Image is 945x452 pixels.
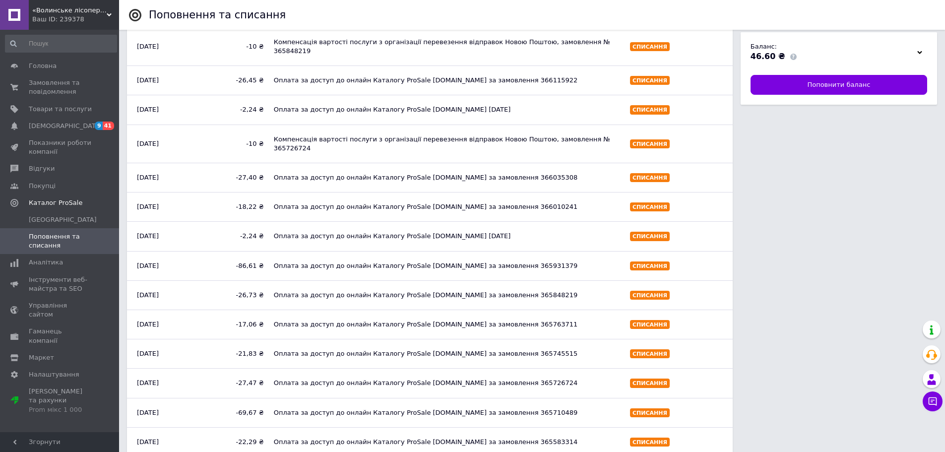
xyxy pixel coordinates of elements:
div: Оплата за доступ до онлайн Каталогу ProSale [DOMAIN_NAME] [DATE] [269,227,625,246]
div: Оплата за доступ до онлайн Каталогу ProSale [DOMAIN_NAME] за замовлення 366115922 [269,71,625,90]
span: Замовлення та повідомлення [29,78,92,96]
span: Аналітика [29,258,63,267]
span: Гаманець компанії [29,327,92,345]
span: Списання [632,233,667,240]
span: Баланс: [751,43,777,50]
div: Оплата за доступ до онлайн Каталогу ProSale [DOMAIN_NAME] за замовлення 365583314 [269,433,625,452]
span: [GEOGRAPHIC_DATA] [29,215,97,224]
div: Поповнення та списання [149,10,286,20]
span: -17,06 ₴ [205,320,264,329]
time: [DATE] [137,232,159,240]
div: Компенсація вартості послуги з організації перевезення відправок Новою Поштою, замовлення № 36584... [269,33,625,61]
span: -27,47 ₴ [205,379,264,387]
span: -10 ₴ [205,139,264,148]
span: Поповнення та списання [29,232,92,250]
div: Оплата за доступ до онлайн Каталогу ProSale [DOMAIN_NAME] [DATE] [269,100,625,119]
span: Управління сайтом [29,301,92,319]
span: Списання [632,263,667,269]
span: Маркет [29,353,54,362]
span: Поповнити баланс [807,80,870,89]
span: -26,45 ₴ [205,76,264,85]
time: [DATE] [137,106,159,113]
span: -18,22 ₴ [205,202,264,211]
span: 9 [95,122,103,130]
span: Списання [632,141,667,147]
span: Головна [29,62,57,70]
div: Оплата за доступ до онлайн Каталогу ProSale [DOMAIN_NAME] за замовлення 365710489 [269,403,625,422]
time: [DATE] [137,203,159,210]
time: [DATE] [137,76,159,84]
div: Оплата за доступ до онлайн Каталогу ProSale [DOMAIN_NAME] за замовлення 366010241 [269,197,625,216]
span: Списання [632,77,667,84]
div: Компенсація вартості послуги з організації перевезення відправок Новою Поштою, замовлення № 36572... [269,130,625,158]
span: Налаштування [29,370,79,379]
span: [PERSON_NAME] та рахунки [29,387,92,414]
span: -10 ₴ [205,42,264,51]
time: [DATE] [137,321,159,328]
time: [DATE] [137,379,159,387]
span: -26,73 ₴ [205,291,264,300]
a: Поповнити баланс [751,75,927,95]
div: Оплата за доступ до онлайн Каталогу ProSale [DOMAIN_NAME] за замовлення 365848219 [269,286,625,305]
span: Списання [632,204,667,210]
span: -2,24 ₴ [205,232,264,241]
button: Чат з покупцем [923,391,943,411]
div: Оплата за доступ до онлайн Каталогу ProSale [DOMAIN_NAME] за замовлення 365726724 [269,374,625,392]
time: [DATE] [137,438,159,446]
span: Списання [632,410,667,416]
span: -21,83 ₴ [205,349,264,358]
span: «Волинське лісопереробне підприємство» [32,6,107,15]
span: -69,67 ₴ [205,408,264,417]
span: Списання [632,292,667,299]
div: Оплата за доступ до онлайн Каталогу ProSale [DOMAIN_NAME] за замовлення 366035308 [269,168,625,187]
span: Товари та послуги [29,105,92,114]
span: Списання [632,322,667,328]
span: [DEMOGRAPHIC_DATA] [29,122,102,130]
span: -27,40 ₴ [205,173,264,182]
div: Оплата за доступ до онлайн Каталогу ProSale [DOMAIN_NAME] за замовлення 365763711 [269,315,625,334]
time: [DATE] [137,140,159,147]
time: [DATE] [137,262,159,269]
span: Списання [632,44,667,50]
time: [DATE] [137,291,159,299]
span: Списання [632,439,667,446]
time: [DATE] [137,174,159,181]
time: [DATE] [137,350,159,357]
time: [DATE] [137,409,159,416]
span: Показники роботи компанії [29,138,92,156]
span: Списання [632,351,667,357]
span: Інструменти веб-майстра та SEO [29,275,92,293]
span: -22,29 ₴ [205,438,264,447]
span: Списання [632,380,667,387]
span: Відгуки [29,164,55,173]
span: Покупці [29,182,56,191]
span: Списання [632,175,667,181]
input: Пошук [5,35,117,53]
div: Оплата за доступ до онлайн Каталогу ProSale [DOMAIN_NAME] за замовлення 365745515 [269,344,625,363]
time: [DATE] [137,43,159,50]
span: 46.60 ₴ [751,52,785,61]
div: Оплата за доступ до онлайн Каталогу ProSale [DOMAIN_NAME] за замовлення 365931379 [269,257,625,275]
span: 41 [103,122,114,130]
div: Prom мікс 1 000 [29,405,92,414]
span: Каталог ProSale [29,198,82,207]
div: Ваш ID: 239378 [32,15,119,24]
span: Списання [632,107,667,113]
span: -2,24 ₴ [205,105,264,114]
span: -86,61 ₴ [205,261,264,270]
